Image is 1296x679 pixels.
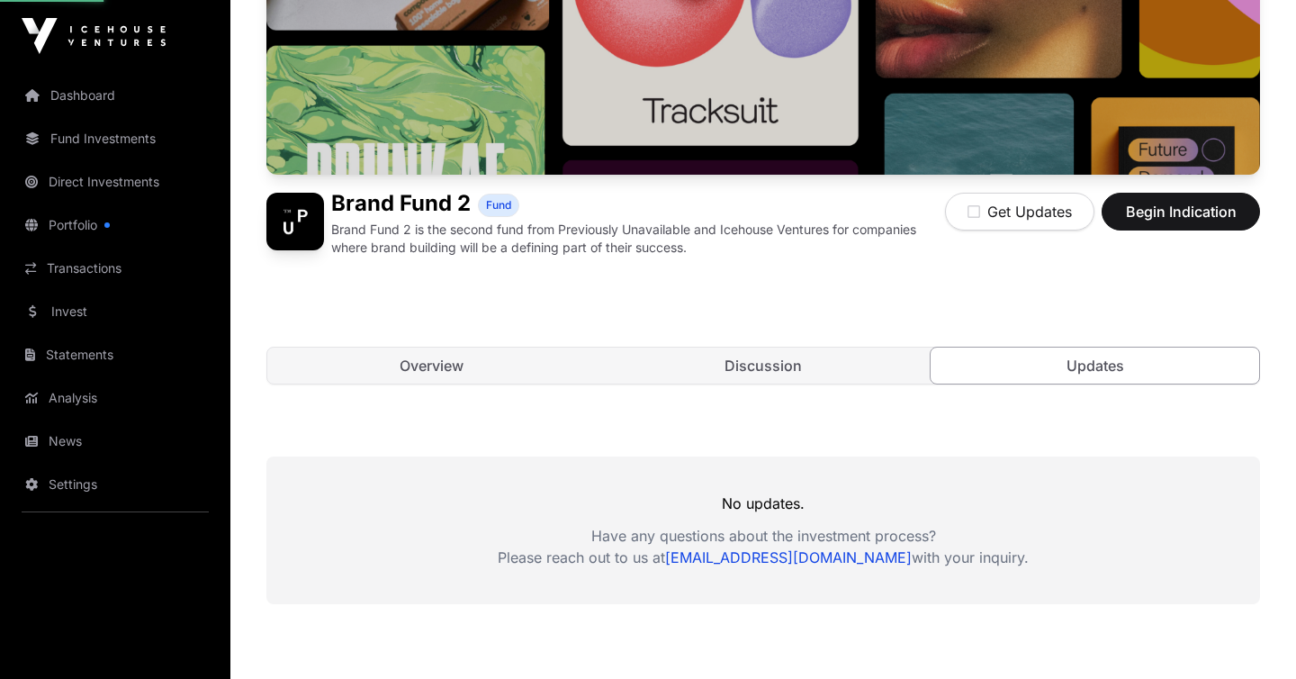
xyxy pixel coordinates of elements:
p: Brand Fund 2 is the second fund from Previously Unavailable and Icehouse Ventures for companies w... [331,221,945,257]
a: Fund Investments [14,119,216,158]
p: Have any questions about the investment process? Please reach out to us at with your inquiry. [266,525,1260,568]
a: Invest [14,292,216,331]
a: Dashboard [14,76,216,115]
button: Begin Indication [1102,193,1260,231]
a: Begin Indication [1102,211,1260,229]
a: Discussion [599,348,928,384]
h1: Brand Fund 2 [331,193,471,217]
a: News [14,421,216,461]
a: [EMAIL_ADDRESS][DOMAIN_NAME] [665,548,912,566]
a: Statements [14,335,216,375]
span: Begin Indication [1124,201,1237,222]
a: Analysis [14,378,216,418]
a: Settings [14,465,216,504]
nav: Tabs [267,348,1259,384]
img: Brand Fund 2 [266,193,324,250]
a: Portfolio [14,205,216,245]
img: Icehouse Ventures Logo [22,18,166,54]
a: Updates [930,347,1260,385]
iframe: Chat Widget [1206,593,1296,679]
span: Fund [486,198,511,213]
a: Transactions [14,249,216,288]
a: Direct Investments [14,162,216,202]
a: Overview [267,348,596,384]
button: Get Updates [945,193,1094,231]
div: No updates. [266,457,1260,604]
